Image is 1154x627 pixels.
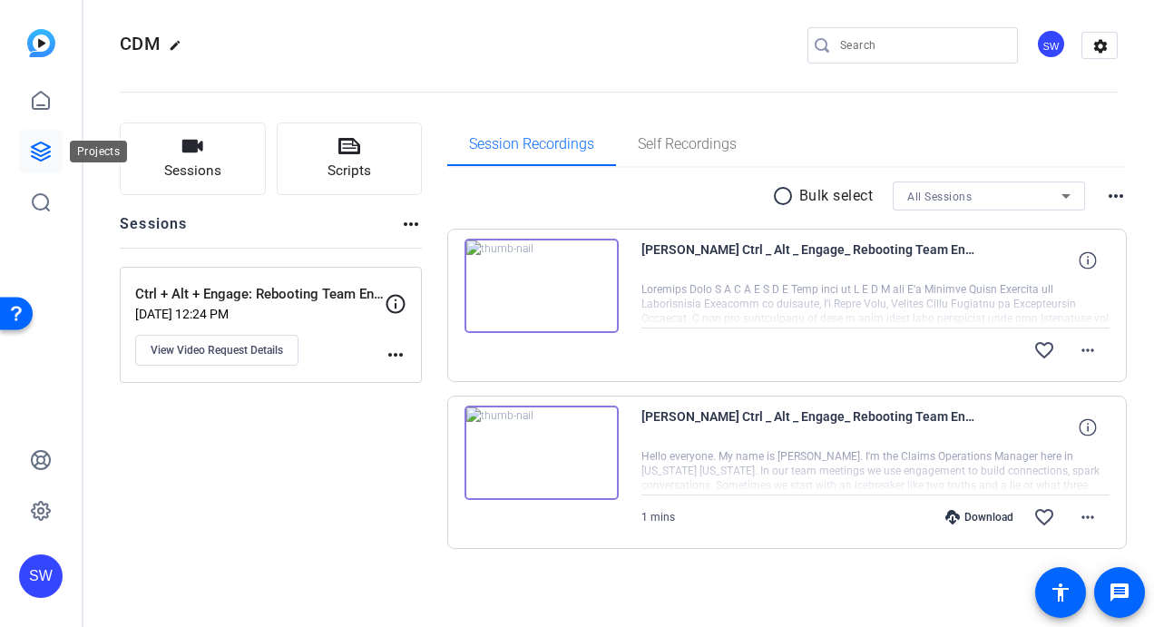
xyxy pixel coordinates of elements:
button: View Video Request Details [135,335,298,366]
mat-icon: favorite_border [1033,506,1055,528]
mat-icon: more_horiz [1077,506,1099,528]
mat-icon: accessibility [1050,582,1071,603]
span: [PERSON_NAME] Ctrl _ Alt _ Engage_ Rebooting Team Engagement [DATE] 13_58_17 [641,239,977,282]
mat-icon: more_horiz [1077,339,1099,361]
mat-icon: radio_button_unchecked [772,185,799,207]
button: Sessions [120,122,266,195]
input: Search [840,34,1003,56]
p: [DATE] 12:24 PM [135,307,385,321]
img: blue-gradient.svg [27,29,55,57]
span: CDM [120,33,160,54]
div: Projects [70,141,127,162]
ngx-avatar: Steve Winiecki [1036,29,1068,61]
div: SW [19,554,63,598]
mat-icon: more_horiz [1105,185,1127,207]
span: 1 mins [641,511,675,524]
span: View Video Request Details [151,343,283,358]
mat-icon: more_horiz [400,213,422,235]
div: Download [936,510,1022,524]
span: Scripts [328,161,371,181]
mat-icon: settings [1082,33,1119,60]
button: Scripts [277,122,423,195]
span: [PERSON_NAME] Ctrl _ Alt _ Engage_ Rebooting Team Engagement [DATE] 12_33_11 [641,406,977,449]
span: Self Recordings [638,137,737,152]
img: thumb-nail [465,239,619,333]
div: SW [1036,29,1066,59]
p: Bulk select [799,185,874,207]
mat-icon: more_horiz [385,344,406,366]
img: thumb-nail [465,406,619,500]
span: Sessions [164,161,221,181]
mat-icon: message [1109,582,1130,603]
mat-icon: edit [169,39,191,61]
p: Ctrl + Alt + Engage: Rebooting Team Engagement [135,284,385,305]
span: Session Recordings [469,137,594,152]
mat-icon: favorite_border [1033,339,1055,361]
h2: Sessions [120,213,188,248]
span: All Sessions [907,191,972,203]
